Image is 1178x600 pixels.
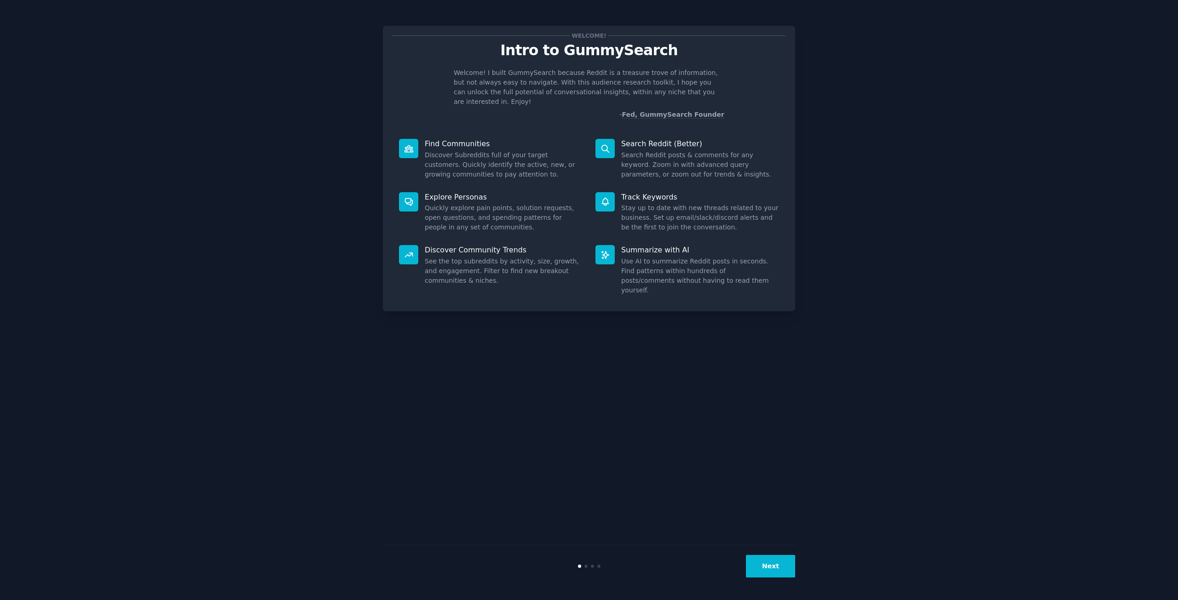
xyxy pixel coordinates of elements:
dd: Use AI to summarize Reddit posts in seconds. Find patterns within hundreds of posts/comments with... [621,257,779,295]
p: Search Reddit (Better) [621,139,779,149]
dd: Stay up to date with new threads related to your business. Set up email/slack/discord alerts and ... [621,203,779,232]
p: Intro to GummySearch [393,42,785,58]
button: Next [746,555,795,577]
p: Track Keywords [621,192,779,202]
div: - [619,110,724,120]
span: Welcome! [570,31,608,40]
dd: Discover Subreddits full of your target customers. Quickly identify the active, new, or growing c... [425,150,583,179]
p: Explore Personas [425,192,583,202]
dd: Quickly explore pain points, solution requests, open questions, and spending patterns for people ... [425,203,583,232]
p: Summarize with AI [621,245,779,255]
dd: Search Reddit posts & comments for any keyword. Zoom in with advanced query parameters, or zoom o... [621,150,779,179]
dd: See the top subreddits by activity, size, growth, and engagement. Filter to find new breakout com... [425,257,583,286]
p: Find Communities [425,139,583,149]
a: Fed, GummySearch Founder [622,111,724,119]
p: Welcome! I built GummySearch because Reddit is a treasure trove of information, but not always ea... [454,68,724,107]
p: Discover Community Trends [425,245,583,255]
